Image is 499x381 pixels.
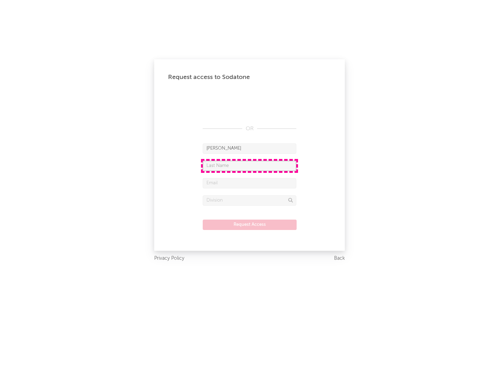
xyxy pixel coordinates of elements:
div: Request access to Sodatone [168,73,331,81]
input: Last Name [203,161,296,171]
div: OR [203,125,296,133]
a: Back [334,254,345,263]
input: Division [203,195,296,206]
a: Privacy Policy [154,254,184,263]
input: First Name [203,143,296,154]
button: Request Access [203,220,297,230]
input: Email [203,178,296,188]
